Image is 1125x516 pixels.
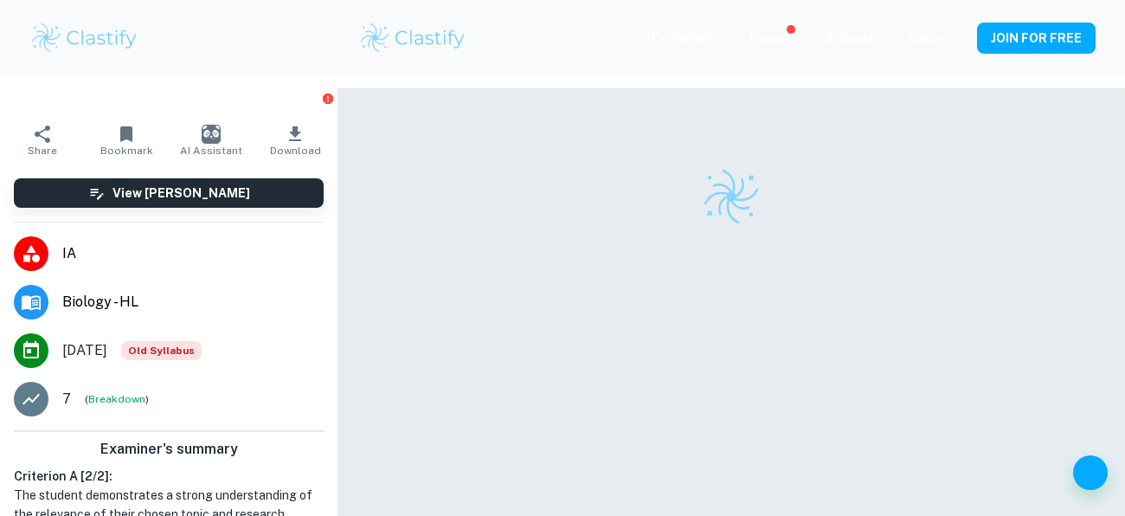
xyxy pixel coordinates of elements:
span: [DATE] [62,340,107,361]
button: AI Assistant [169,116,254,164]
h6: View [PERSON_NAME] [112,184,250,203]
p: Review [749,29,791,48]
span: Biology - HL [62,292,324,313]
p: 7 [62,389,71,410]
span: IA [62,243,324,264]
button: View [PERSON_NAME] [14,178,324,208]
a: Login [909,31,942,45]
img: AI Assistant [202,125,221,144]
div: Starting from the May 2025 session, the Biology IA requirements have changed. It's OK to refer to... [121,341,202,360]
img: Clastify logo [701,166,762,227]
span: ( ) [85,391,149,408]
button: Bookmark [85,116,170,164]
h6: Criterion A [ 2 / 2 ]: [14,467,324,486]
span: Share [28,145,57,157]
p: Exemplars [652,28,715,47]
button: Help and Feedback [1073,455,1108,490]
span: Bookmark [100,145,153,157]
span: Old Syllabus [121,341,202,360]
h6: Examiner's summary [7,439,331,460]
button: Breakdown [88,391,145,407]
img: Clastify logo [358,21,468,55]
button: Download [254,116,338,164]
img: Clastify logo [29,21,139,55]
a: Schools [826,31,874,45]
span: AI Assistant [180,145,242,157]
button: Report issue [321,92,334,105]
button: JOIN FOR FREE [977,23,1096,54]
span: Download [270,145,321,157]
